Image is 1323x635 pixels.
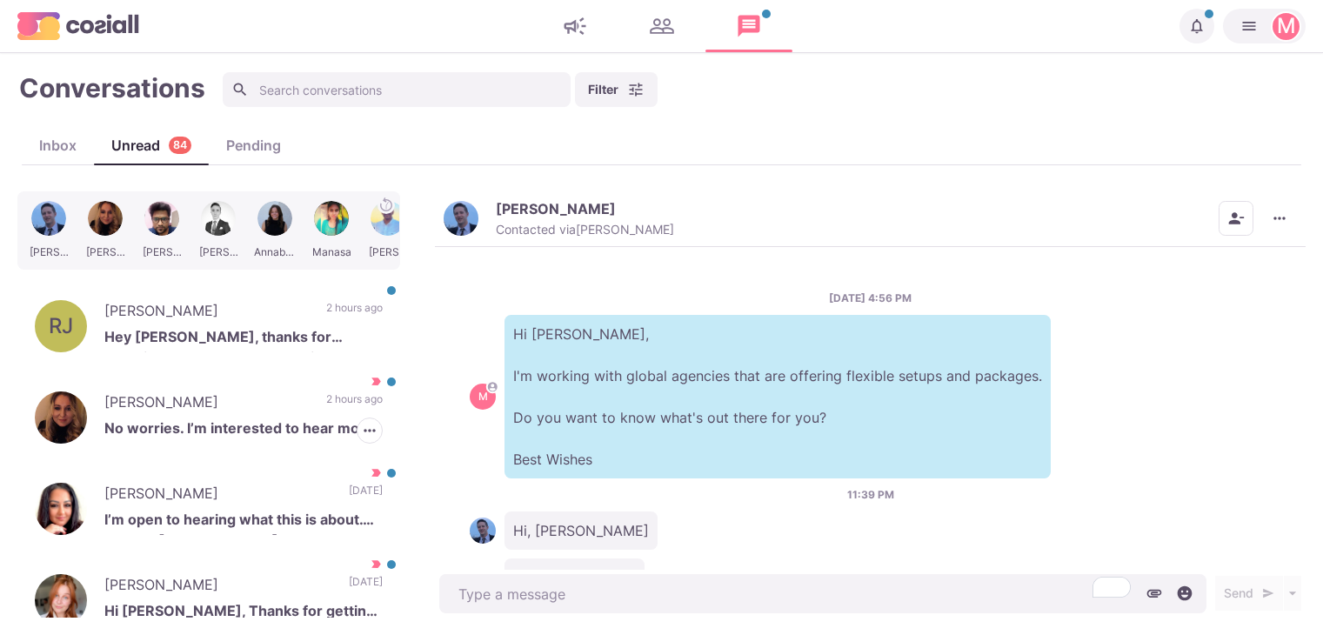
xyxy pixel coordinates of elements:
[17,12,139,39] img: logo
[104,600,383,626] p: Hi [PERSON_NAME], Thanks for getting in touch. Would this be a 360 recruitment role or are there ...
[504,558,645,597] p: I'm willing to listen
[1223,9,1306,43] button: Martin
[104,391,309,418] p: [PERSON_NAME]
[35,483,87,535] img: Tonia Tabbah-Ioannides
[444,200,674,237] button: Tom Dolan[PERSON_NAME]Contacted via[PERSON_NAME]
[1277,16,1296,37] div: Martin
[1172,580,1198,606] button: Select emoji
[22,135,94,156] div: Inbox
[1219,201,1253,236] button: Remove from contacts
[326,300,383,326] p: 2 hours ago
[829,291,912,306] p: [DATE] 4:56 PM
[504,511,658,550] p: Hi, [PERSON_NAME]
[1179,9,1214,43] button: Notifications
[847,487,894,503] p: 11:39 PM
[326,391,383,418] p: 2 hours ago
[488,382,498,391] svg: avatar
[35,391,87,444] img: Kate Wojciechowska
[349,483,383,509] p: [DATE]
[470,518,496,544] img: Tom Dolan
[478,391,488,402] div: Martin
[439,574,1206,613] textarea: To enrich screen reader interactions, please activate Accessibility in Grammarly extension settings
[104,574,331,600] p: [PERSON_NAME]
[444,201,478,236] img: Tom Dolan
[496,200,616,217] p: [PERSON_NAME]
[35,574,87,626] img: Louise Shepherd
[223,72,571,107] input: Search conversations
[104,483,331,509] p: [PERSON_NAME]
[19,72,205,104] h1: Conversations
[104,326,383,352] p: Hey [PERSON_NAME], thanks for reaching out. Although I'm basically located in [GEOGRAPHIC_DATA]. ...
[504,315,1051,478] p: Hi [PERSON_NAME], I'm working with global agencies that are offering flexible setups and packages...
[1262,201,1297,236] button: More menu
[104,418,383,444] p: No worries. I’m interested to hear more!
[575,72,658,107] button: Filter
[104,300,309,326] p: [PERSON_NAME]
[49,316,73,337] div: Ricky Johnson
[104,509,383,535] p: I’m open to hearing what this is about. Thanks [PERSON_NAME].
[349,574,383,600] p: [DATE]
[209,135,298,156] div: Pending
[496,222,674,237] p: Contacted via [PERSON_NAME]
[173,137,187,154] p: 84
[1215,576,1283,611] button: Send
[1141,580,1167,606] button: Attach files
[94,135,209,156] div: Unread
